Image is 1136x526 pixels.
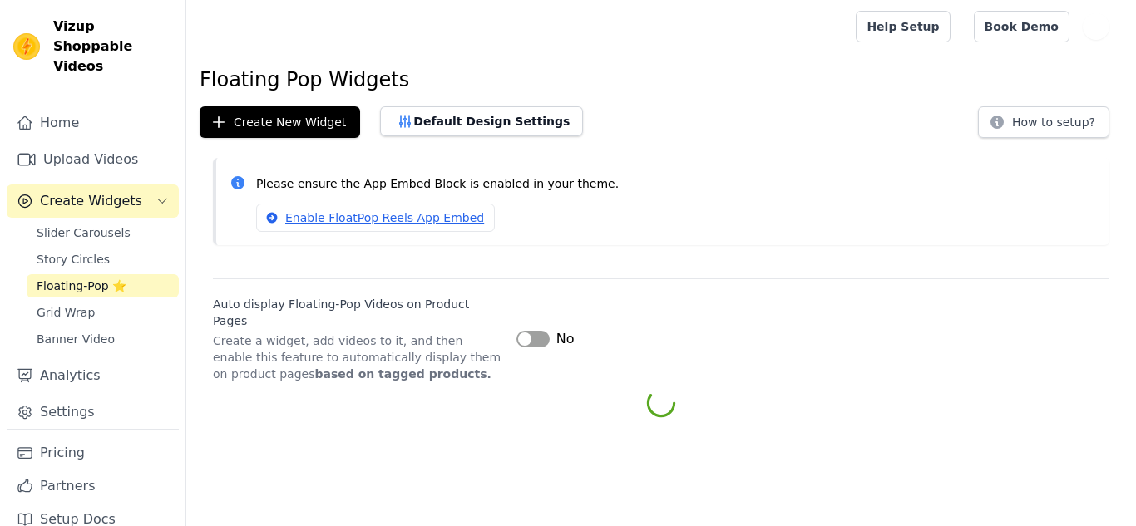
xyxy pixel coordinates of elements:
a: Story Circles [27,248,179,271]
a: Help Setup [856,11,950,42]
span: Grid Wrap [37,304,95,321]
a: Enable FloatPop Reels App Embed [256,204,495,232]
a: Slider Carousels [27,221,179,244]
a: Book Demo [974,11,1069,42]
span: Banner Video [37,331,115,347]
button: Default Design Settings [380,106,583,136]
a: Home [7,106,179,140]
span: No [556,329,575,349]
a: Partners [7,469,179,503]
span: Create Widgets [40,191,142,211]
button: How to setup? [978,106,1109,138]
p: Please ensure the App Embed Block is enabled in your theme. [256,175,1096,194]
button: Create Widgets [7,184,179,218]
p: Create a widget, add videos to it, and then enable this feature to automatically display them on ... [213,332,503,382]
a: Analytics [7,359,179,392]
img: Vizup [13,33,40,60]
a: Grid Wrap [27,301,179,324]
span: Vizup Shoppable Videos [53,17,172,76]
strong: based on tagged products. [314,367,491,381]
a: Banner Video [27,327,179,351]
a: Settings [7,396,179,429]
span: Floating-Pop ⭐ [37,278,126,294]
label: Auto display Floating-Pop Videos on Product Pages [213,296,503,329]
button: Create New Widget [200,106,360,138]
button: No [516,329,575,349]
a: Pricing [7,436,179,469]
a: Upload Videos [7,143,179,176]
span: Story Circles [37,251,110,268]
h1: Floating Pop Widgets [200,66,1123,93]
span: Slider Carousels [37,224,131,241]
a: How to setup? [978,118,1109,134]
a: Floating-Pop ⭐ [27,274,179,297]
